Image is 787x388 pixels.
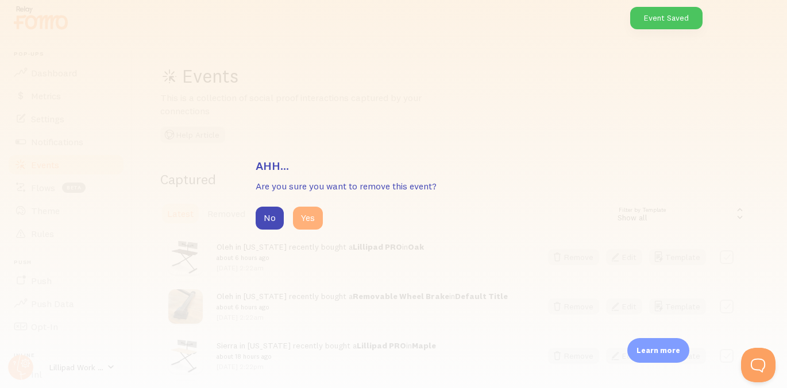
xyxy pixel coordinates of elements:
button: Yes [293,207,323,230]
h3: Ahh... [256,158,531,173]
button: No [256,207,284,230]
p: Are you sure you want to remove this event? [256,180,531,193]
p: Learn more [636,345,680,356]
div: Event Saved [630,7,703,29]
div: Learn more [627,338,689,363]
iframe: Help Scout Beacon - Open [741,348,776,382]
